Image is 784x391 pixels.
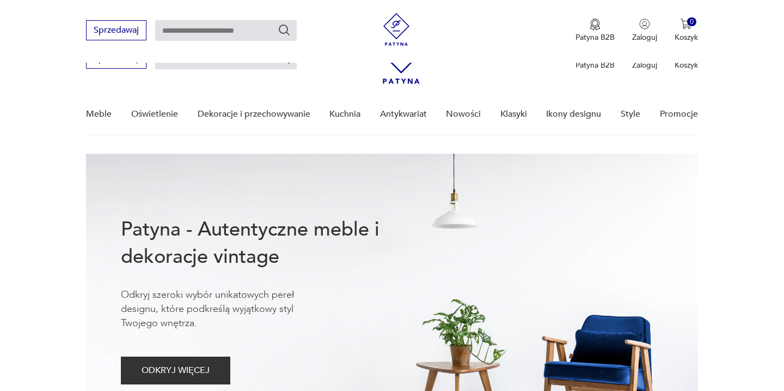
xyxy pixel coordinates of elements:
[131,93,178,135] a: Oświetlenie
[590,19,601,31] img: Ikona medalu
[546,93,601,135] a: Ikony designu
[575,32,615,43] p: Patyna B2B
[86,93,112,135] a: Meble
[575,60,615,70] p: Patyna B2B
[621,93,640,135] a: Style
[575,19,615,43] a: Ikona medaluPatyna B2B
[632,60,657,70] p: Zaloguj
[500,93,527,135] a: Klasyki
[278,23,291,37] button: Szukaj
[86,20,146,40] button: Sprzedawaj
[632,32,657,43] p: Zaloguj
[575,19,615,43] button: Patyna B2B
[121,288,328,330] p: Odkryj szeroki wybór unikatowych pereł designu, które podkreślą wyjątkowy styl Twojego wnętrza.
[86,27,146,35] a: Sprzedawaj
[675,60,698,70] p: Koszyk
[675,32,698,43] p: Koszyk
[86,56,146,63] a: Sprzedawaj
[121,216,415,270] h1: Patyna - Autentyczne meble i dekoracje vintage
[660,93,698,135] a: Promocje
[675,19,698,43] button: 0Koszyk
[198,93,310,135] a: Dekoracje i przechowywanie
[687,17,696,27] div: 0
[121,368,230,375] a: ODKRYJ WIĘCEJ
[380,13,413,46] img: Patyna - sklep z meblami i dekoracjami vintage
[121,357,230,384] button: ODKRYJ WIĘCEJ
[681,19,691,29] img: Ikona koszyka
[639,19,650,29] img: Ikonka użytkownika
[446,93,481,135] a: Nowości
[329,93,360,135] a: Kuchnia
[632,19,657,43] button: Zaloguj
[380,93,427,135] a: Antykwariat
